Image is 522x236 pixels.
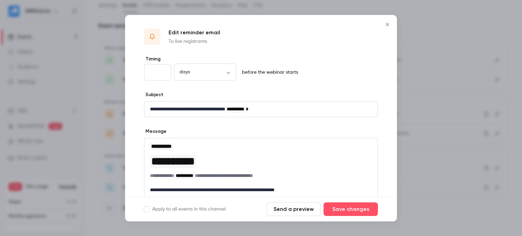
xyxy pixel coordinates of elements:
button: Close [381,18,394,31]
div: days [174,69,237,75]
label: Message [144,128,167,135]
button: Send a preview [266,202,321,216]
label: Apply to all events in this channel [144,206,226,213]
label: Timing [144,56,378,62]
button: Save changes [324,202,378,216]
div: editor [144,102,378,117]
p: Edit reminder email [169,29,220,37]
p: before the webinar starts [239,69,298,76]
label: Subject [144,91,163,98]
p: To live registrants [169,38,220,45]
